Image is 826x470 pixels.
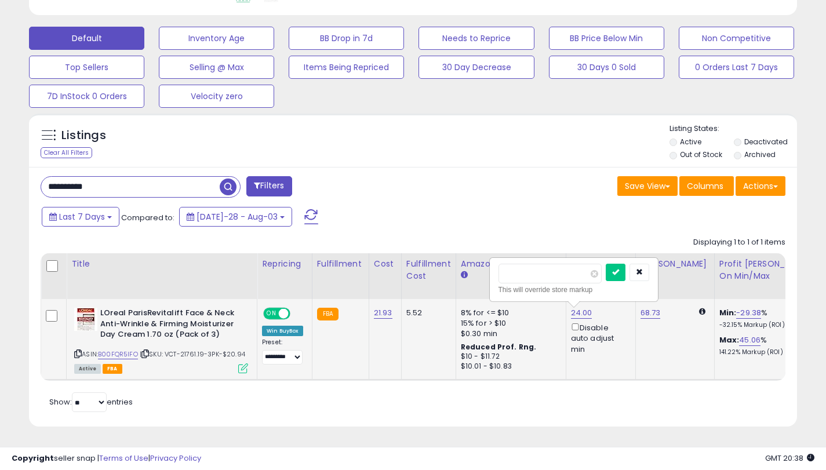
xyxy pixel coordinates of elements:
label: Active [680,137,701,147]
strong: Copyright [12,453,54,464]
div: $0.30 min [461,329,557,339]
div: Fulfillment Cost [406,258,451,282]
th: The percentage added to the cost of goods (COGS) that forms the calculator for Min & Max prices. [714,253,824,299]
button: Selling @ Max [159,56,274,79]
label: Out of Stock [680,150,722,159]
span: FBA [103,364,122,374]
button: Non Competitive [679,27,794,50]
button: Velocity zero [159,85,274,108]
span: Last 7 Days [59,211,105,223]
div: Fulfillment [317,258,364,270]
div: $10 - $11.72 [461,352,557,362]
div: Cost [374,258,396,270]
span: Compared to: [121,212,174,223]
div: Displaying 1 to 1 of 1 items [693,237,785,248]
button: Top Sellers [29,56,144,79]
span: 2025-08-11 20:38 GMT [765,453,814,464]
a: Terms of Use [99,453,148,464]
div: Win BuyBox [262,326,303,336]
a: 24.00 [571,307,592,319]
button: 0 Orders Last 7 Days [679,56,794,79]
button: 7D InStock 0 Orders [29,85,144,108]
b: Max: [719,334,740,345]
small: Amazon Fees. [461,270,468,280]
div: Amazon Fees [461,258,561,270]
span: OFF [289,309,307,319]
button: Default [29,27,144,50]
button: Items Being Repriced [289,56,404,79]
small: FBA [317,308,339,320]
div: Preset: [262,338,303,365]
img: 51df7oaasDL._SL40_.jpg [74,308,97,331]
div: % [719,308,816,329]
button: 30 Days 0 Sold [549,56,664,79]
div: seller snap | | [12,453,201,464]
a: 45.06 [739,334,760,346]
div: % [719,335,816,356]
p: Listing States: [669,123,797,134]
div: 8% for <= $10 [461,308,557,318]
p: -32.15% Markup (ROI) [719,321,816,329]
span: ON [264,309,279,319]
div: This will override store markup [498,284,649,296]
button: Last 7 Days [42,207,119,227]
button: Columns [679,176,734,196]
span: Show: entries [49,396,133,407]
button: 30 Day Decrease [419,56,534,79]
div: Clear All Filters [41,147,92,158]
a: B00FQR5IFO [98,349,138,359]
label: Archived [744,150,776,159]
a: 21.93 [374,307,392,319]
button: Inventory Age [159,27,274,50]
div: 5.52 [406,308,447,318]
button: [DATE]-28 - Aug-03 [179,207,292,227]
h5: Listings [61,127,106,144]
div: Title [71,258,252,270]
b: Reduced Prof. Rng. [461,342,537,352]
div: Disable auto adjust min [571,321,627,355]
a: 68.73 [641,307,661,319]
label: Deactivated [744,137,788,147]
div: $10.01 - $10.83 [461,362,557,371]
span: [DATE]-28 - Aug-03 [197,211,278,223]
span: | SKU: VCT-21761.19-3PK-$20.94 [140,349,245,359]
span: Columns [687,180,723,192]
div: ASIN: [74,308,248,372]
a: Privacy Policy [150,453,201,464]
div: Profit [PERSON_NAME] on Min/Max [719,258,820,282]
button: Save View [617,176,678,196]
b: LOreal ParisRevitalift Face & Neck Anti-Wrinkle & Firming Moisturizer Day Cream 1.70 oz (Pack of 3) [100,308,241,343]
button: Filters [246,176,292,196]
div: Repricing [262,258,307,270]
button: Actions [736,176,785,196]
b: Min: [719,307,737,318]
button: Needs to Reprice [419,27,534,50]
span: All listings currently available for purchase on Amazon [74,364,101,374]
p: 141.22% Markup (ROI) [719,348,816,356]
button: BB Drop in 7d [289,27,404,50]
div: [PERSON_NAME] [641,258,709,270]
button: BB Price Below Min [549,27,664,50]
div: 15% for > $10 [461,318,557,329]
a: -29.38 [736,307,761,319]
